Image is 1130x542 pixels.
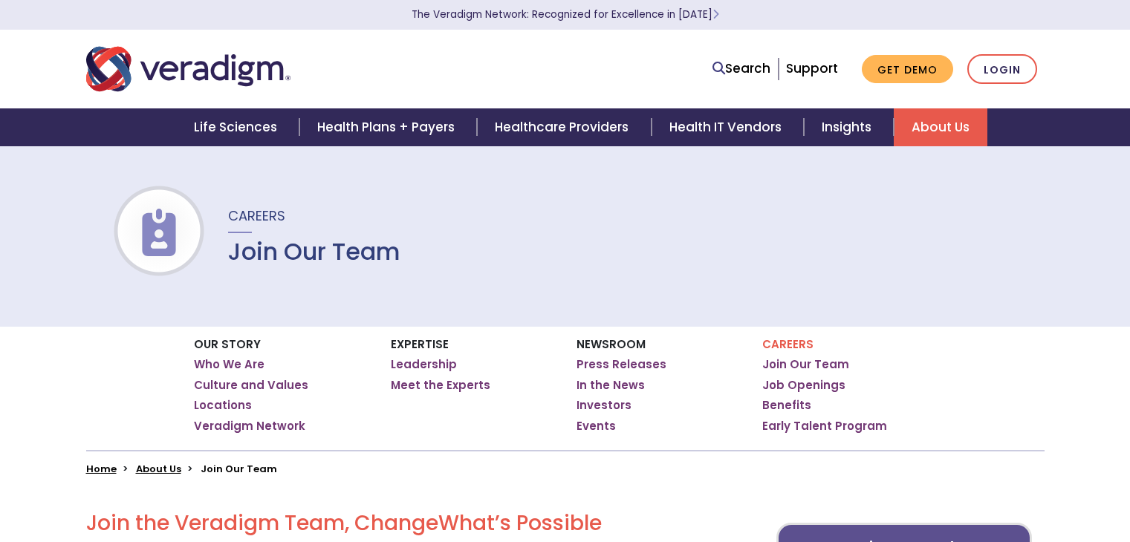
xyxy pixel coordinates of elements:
[652,108,804,146] a: Health IT Vendors
[438,509,602,538] span: What’s Possible
[762,378,845,393] a: Job Openings
[86,462,117,476] a: Home
[299,108,477,146] a: Health Plans + Payers
[194,357,264,372] a: Who We Are
[194,378,308,393] a: Culture and Values
[86,45,290,94] img: Veradigm logo
[862,55,953,84] a: Get Demo
[86,511,693,536] h2: Join the Veradigm Team, Change
[577,419,616,434] a: Events
[228,206,285,225] span: Careers
[391,357,457,372] a: Leadership
[391,378,490,393] a: Meet the Experts
[967,54,1037,85] a: Login
[577,357,666,372] a: Press Releases
[228,238,400,266] h1: Join Our Team
[804,108,894,146] a: Insights
[894,108,987,146] a: About Us
[762,357,849,372] a: Join Our Team
[176,108,299,146] a: Life Sciences
[712,7,719,22] span: Learn More
[577,398,631,413] a: Investors
[712,59,770,79] a: Search
[786,59,838,77] a: Support
[477,108,651,146] a: Healthcare Providers
[412,7,719,22] a: The Veradigm Network: Recognized for Excellence in [DATE]Learn More
[762,419,887,434] a: Early Talent Program
[194,419,305,434] a: Veradigm Network
[762,398,811,413] a: Benefits
[136,462,181,476] a: About Us
[577,378,645,393] a: In the News
[194,398,252,413] a: Locations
